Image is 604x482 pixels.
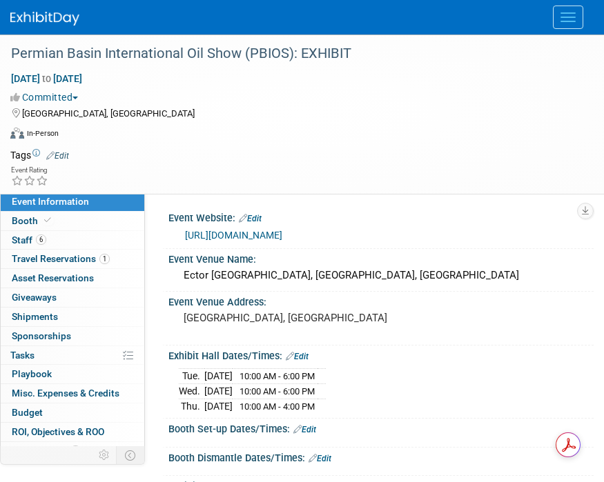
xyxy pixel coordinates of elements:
[309,454,331,463] a: Edit
[179,384,204,399] td: Wed.
[1,423,144,441] a: ROI, Objectives & ROO
[1,250,144,268] a: Travel Reservations1
[1,384,144,403] a: Misc. Expenses & Credits
[168,208,594,225] div: Event Website:
[179,369,204,384] td: Tue.
[10,128,24,139] img: Format-Inperson.png
[10,72,83,85] span: [DATE] [DATE]
[1,403,144,422] a: Budget
[36,234,46,245] span: 6
[286,352,309,361] a: Edit
[44,217,51,224] i: Booth reservation complete
[1,442,144,461] a: Attachments2
[12,215,54,226] span: Booth
[168,249,594,266] div: Event Venue Name:
[293,425,316,434] a: Edit
[117,446,145,464] td: Toggle Event Tabs
[70,445,81,456] span: 2
[179,399,204,413] td: Thu.
[12,388,119,399] span: Misc. Expenses & Credits
[1,365,144,383] a: Playbook
[240,371,315,381] span: 10:00 AM - 6:00 PM
[12,253,110,264] span: Travel Reservations
[239,214,262,223] a: Edit
[204,384,233,399] td: [DATE]
[40,73,53,84] span: to
[185,230,282,241] a: [URL][DOMAIN_NAME]
[12,407,43,418] span: Budget
[1,212,144,230] a: Booth
[168,345,594,363] div: Exhibit Hall Dates/Times:
[168,448,594,465] div: Booth Dismantle Dates/Times:
[179,265,583,286] div: Ector [GEOGRAPHIC_DATA], [GEOGRAPHIC_DATA], [GEOGRAPHIC_DATA]
[12,311,58,322] span: Shipments
[12,196,89,207] span: Event Information
[12,426,104,437] span: ROI, Objectives & ROO
[46,151,69,161] a: Edit
[12,445,81,456] span: Attachments
[240,401,315,412] span: 10:00 AM - 4:00 PM
[26,128,59,139] div: In-Person
[12,330,71,341] span: Sponsorships
[1,269,144,288] a: Asset Reservations
[12,292,57,303] span: Giveaways
[1,231,144,250] a: Staff6
[12,234,46,245] span: Staff
[12,272,94,283] span: Asset Reservations
[1,288,144,307] a: Giveaways
[1,327,144,345] a: Sponsorships
[10,90,84,104] button: Committed
[22,108,195,119] span: [GEOGRAPHIC_DATA], [GEOGRAPHIC_DATA]
[99,254,110,264] span: 1
[10,125,587,146] div: Event Format
[168,292,594,309] div: Event Venue Address:
[553,6,583,29] button: Menu
[184,312,578,324] pre: [GEOGRAPHIC_DATA], [GEOGRAPHIC_DATA]
[10,148,69,162] td: Tags
[1,308,144,326] a: Shipments
[12,368,52,379] span: Playbook
[240,386,315,396] span: 10:00 AM - 6:00 PM
[204,399,233,413] td: [DATE]
[10,350,35,361] span: Tasks
[1,192,144,211] a: Event Information
[6,41,576,66] div: Permian Basin International Oil Show (PBIOS): EXHIBIT
[168,419,594,436] div: Booth Set-up Dates/Times:
[10,12,79,26] img: ExhibitDay
[11,167,48,174] div: Event Rating
[1,346,144,365] a: Tasks
[204,369,233,384] td: [DATE]
[92,446,117,464] td: Personalize Event Tab Strip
